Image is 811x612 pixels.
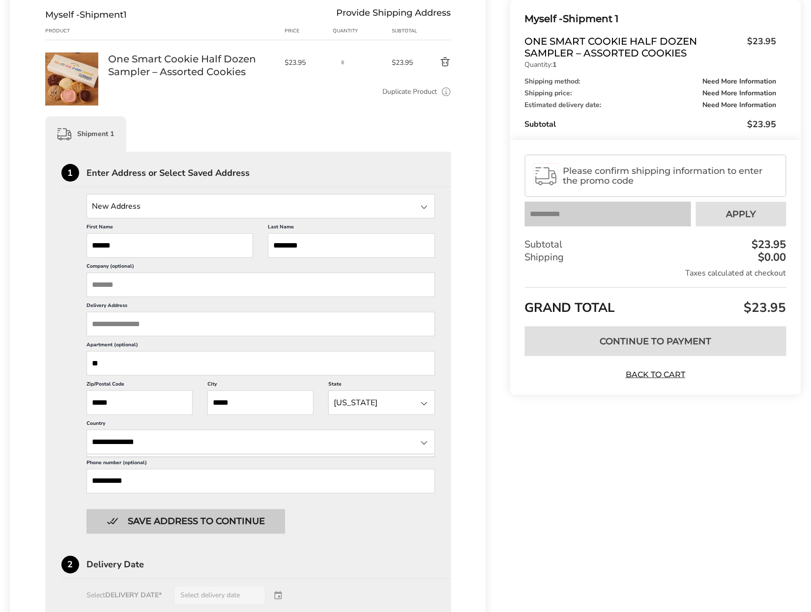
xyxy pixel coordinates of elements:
[45,27,108,35] div: Product
[525,13,563,25] span: Myself -
[525,251,786,264] div: Shipping
[525,78,777,85] div: Shipping method:
[45,52,98,61] a: One Smart Cookie Half Dozen Sampler – Assorted Cookies
[108,53,275,78] a: One Smart Cookie Half Dozen Sampler – Assorted Cookies
[525,238,786,251] div: Subtotal
[87,351,435,376] input: Apartment
[419,56,451,68] button: Delete product
[87,341,435,351] label: Apartment (optional)
[383,86,437,97] a: Duplicate Product
[563,166,778,186] span: Please confirm shipping information to enter the promo code
[696,202,786,226] button: Apply
[45,9,80,20] span: Myself -
[87,302,435,312] label: Delivery Address
[45,116,126,152] div: Shipment 1
[392,58,419,67] span: $23.95
[525,268,786,278] div: Taxes calculated at checkout
[726,210,756,219] span: Apply
[207,390,314,415] input: City
[525,327,786,356] button: Continue to Payment
[703,90,777,97] span: Need More Information
[87,194,435,219] input: State
[750,239,786,250] div: $23.95
[756,252,786,263] div: $0.00
[703,78,777,85] span: Need More Information
[333,27,392,35] div: Quantity
[87,390,193,415] input: ZIP
[87,381,193,390] label: Zip/Postal Code
[87,263,435,273] label: Company (optional)
[87,509,285,534] button: Button save address
[87,168,451,177] div: Enter Address or Select Saved Address
[553,60,557,69] strong: 1
[525,102,777,109] div: Estimated delivery date:
[525,11,777,27] div: Shipment 1
[61,556,79,574] div: 2
[87,273,435,297] input: Company
[703,102,777,109] span: Need More Information
[328,390,434,415] input: State
[525,118,777,130] div: Subtotal
[285,27,333,35] div: Price
[525,61,777,68] p: Quantity:
[285,58,328,67] span: $23.95
[87,430,435,454] input: State
[268,233,434,258] input: Last Name
[525,287,786,319] div: GRAND TOTAL
[268,223,434,233] label: Last Name
[392,27,419,35] div: Subtotal
[87,223,253,233] label: First Name
[621,369,690,380] a: Back to Cart
[45,53,98,106] img: One Smart Cookie Half Dozen Sampler – Assorted Cookies
[525,35,743,59] span: One Smart Cookie Half Dozen Sampler – Assorted Cookies
[87,459,435,469] label: Phone number (optional)
[87,560,451,569] div: Delivery Date
[87,312,435,336] input: Delivery Address
[328,381,434,390] label: State
[87,420,435,430] label: Country
[337,9,451,20] div: Provide Shipping Address
[525,35,777,59] a: One Smart Cookie Half Dozen Sampler – Assorted Cookies$23.95
[123,9,127,20] span: 1
[45,9,127,20] div: Shipment
[61,164,79,182] div: 1
[748,118,777,130] span: $23.95
[525,90,777,97] div: Shipping price:
[742,299,786,316] span: $23.95
[87,233,253,258] input: First Name
[333,53,352,72] input: Quantity input
[743,35,777,56] span: $23.95
[207,381,314,390] label: City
